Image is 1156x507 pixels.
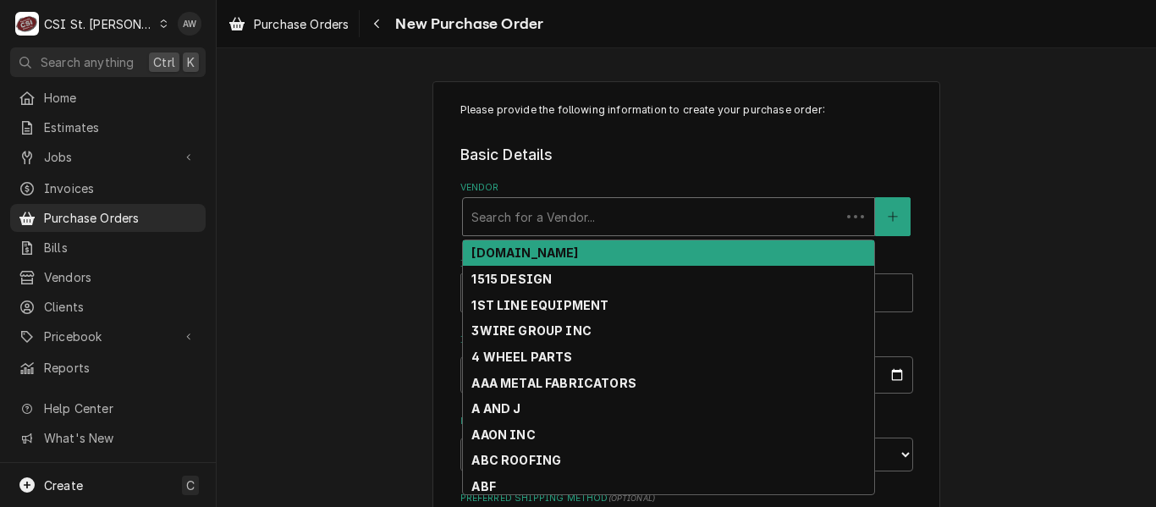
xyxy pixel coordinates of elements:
[44,179,197,197] span: Invoices
[460,181,913,195] label: Vendor
[460,333,913,347] label: Issue Date
[153,53,175,71] span: Ctrl
[44,209,197,227] span: Purchase Orders
[471,453,561,467] strong: ABC ROOFING
[10,263,206,291] a: Vendors
[471,401,520,416] strong: A AND J
[15,12,39,36] div: C
[44,400,195,417] span: Help Center
[186,477,195,494] span: C
[44,359,197,377] span: Reports
[460,257,913,271] label: Inventory Location
[254,15,349,33] span: Purchase Orders
[460,144,913,166] legend: Basic Details
[10,143,206,171] a: Go to Jobs
[178,12,201,36] div: Alexandria Wilp's Avatar
[10,234,206,262] a: Bills
[875,197,911,236] button: Create New Vendor
[44,478,83,493] span: Create
[460,333,913,394] div: Issue Date
[10,394,206,422] a: Go to Help Center
[10,47,206,77] button: Search anythingCtrlK
[471,298,608,312] strong: 1ST LINE EQUIPMENT
[471,323,591,338] strong: 3WIRE GROUP INC
[10,113,206,141] a: Estimates
[178,12,201,36] div: AW
[44,148,172,166] span: Jobs
[10,84,206,112] a: Home
[888,211,898,223] svg: Create New Vendor
[471,479,495,493] strong: ABF
[10,424,206,452] a: Go to What's New
[44,328,172,345] span: Pricebook
[608,493,656,503] span: ( optional )
[10,293,206,321] a: Clients
[471,350,572,364] strong: 4 WHEEL PARTS
[10,322,206,350] a: Go to Pricebook
[44,298,197,316] span: Clients
[471,376,636,390] strong: AAA METAL FABRICATORS
[44,239,197,256] span: Bills
[460,415,913,428] label: Preferred Shipping Carrier
[10,354,206,382] a: Reports
[222,10,355,38] a: Purchase Orders
[363,10,390,37] button: Navigate back
[41,53,134,71] span: Search anything
[44,89,197,107] span: Home
[460,492,913,505] label: Preferred Shipping Method
[15,12,39,36] div: CSI St. Louis's Avatar
[471,272,552,286] strong: 1515 DESIGN
[10,204,206,232] a: Purchase Orders
[460,415,913,471] div: Preferred Shipping Carrier
[44,429,195,447] span: What's New
[471,427,535,442] strong: AAON INC
[44,268,197,286] span: Vendors
[460,356,913,394] input: yyyy-mm-dd
[460,181,913,236] div: Vendor
[44,15,154,33] div: CSI St. [PERSON_NAME]
[187,53,195,71] span: K
[471,245,578,260] strong: [DOMAIN_NAME]
[460,102,913,118] p: Please provide the following information to create your purchase order:
[390,13,543,36] span: New Purchase Order
[10,174,206,202] a: Invoices
[44,118,197,136] span: Estimates
[460,257,913,312] div: Inventory Location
